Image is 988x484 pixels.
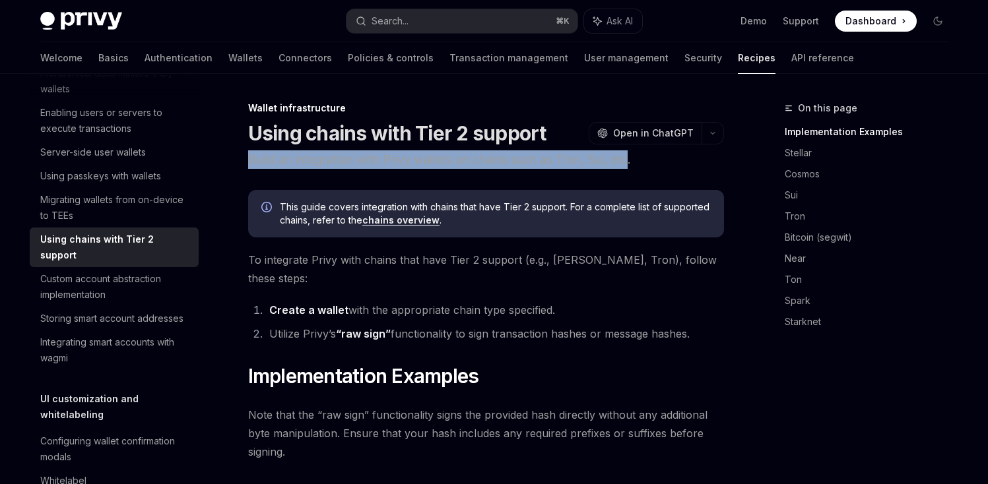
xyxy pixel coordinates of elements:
a: Recipes [738,42,775,74]
li: with the appropriate chain type specified. [265,301,724,319]
a: chains overview [362,214,440,226]
a: Dashboard [835,11,917,32]
span: ⌘ K [556,16,570,26]
a: Connectors [279,42,332,74]
button: Toggle dark mode [927,11,948,32]
div: Using passkeys with wallets [40,168,161,184]
a: Using passkeys with wallets [30,164,199,188]
div: Server-side user wallets [40,144,146,160]
a: User management [584,42,669,74]
a: Tron [785,206,959,227]
a: Using chains with Tier 2 support [30,227,199,267]
span: Dashboard [845,15,896,28]
h1: Using chains with Tier 2 support [248,121,546,145]
span: Ask AI [607,15,633,28]
a: Implementation Examples [785,121,959,142]
a: Stellar [785,142,959,164]
a: API reference [791,42,854,74]
div: Using chains with Tier 2 support [40,231,191,263]
span: This guide covers integration with chains that have Tier 2 support. For a complete list of suppor... [280,200,711,227]
div: Wallet infrastructure [248,102,724,115]
a: Authentication [145,42,213,74]
div: Configuring wallet confirmation modals [40,433,191,465]
a: Transaction management [449,42,568,74]
a: Ton [785,269,959,290]
a: Security [684,42,722,74]
a: Near [785,248,959,269]
a: Demo [741,15,767,28]
div: Custom account abstraction implementation [40,271,191,303]
a: Cosmos [785,164,959,185]
img: dark logo [40,12,122,30]
div: Search... [372,13,409,29]
a: Create a wallet [269,303,348,317]
a: Configuring wallet confirmation modals [30,429,199,469]
a: Starknet [785,311,959,332]
button: Open in ChatGPT [589,122,702,144]
a: Storing smart account addresses [30,307,199,330]
p: Build an integration with Privy wallets on chains such as Tron, Sui, etc. [248,150,724,169]
svg: Info [261,202,275,215]
span: Note that the “raw sign” functionality signs the provided hash directly without any additional by... [248,406,724,461]
div: Storing smart account addresses [40,311,183,326]
a: Enabling users or servers to execute transactions [30,101,199,140]
span: Implementation Examples [248,364,479,388]
a: Wallets [228,42,263,74]
div: Enabling users or servers to execute transactions [40,105,191,136]
a: Support [783,15,819,28]
span: Open in ChatGPT [613,127,694,140]
a: Server-side user wallets [30,140,199,164]
a: Migrating wallets from on-device to TEEs [30,188,199,227]
div: Migrating wallets from on-device to TEEs [40,192,191,224]
span: On this page [798,100,857,116]
a: Welcome [40,42,82,74]
a: Sui [785,185,959,206]
button: Search...⌘K [346,9,577,33]
li: Utilize Privy’s functionality to sign transaction hashes or message hashes. [265,324,724,343]
a: Bitcoin (segwit) [785,227,959,248]
a: Policies & controls [348,42,434,74]
a: Custom account abstraction implementation [30,267,199,307]
a: Spark [785,290,959,311]
div: Integrating smart accounts with wagmi [40,334,191,366]
span: To integrate Privy with chains that have Tier 2 support (e.g., [PERSON_NAME], Tron), follow these... [248,251,724,287]
a: Basics [98,42,129,74]
a: Integrating smart accounts with wagmi [30,330,199,370]
h5: UI customization and whitelabeling [40,391,199,423]
a: “raw sign” [336,327,391,341]
button: Ask AI [584,9,642,33]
